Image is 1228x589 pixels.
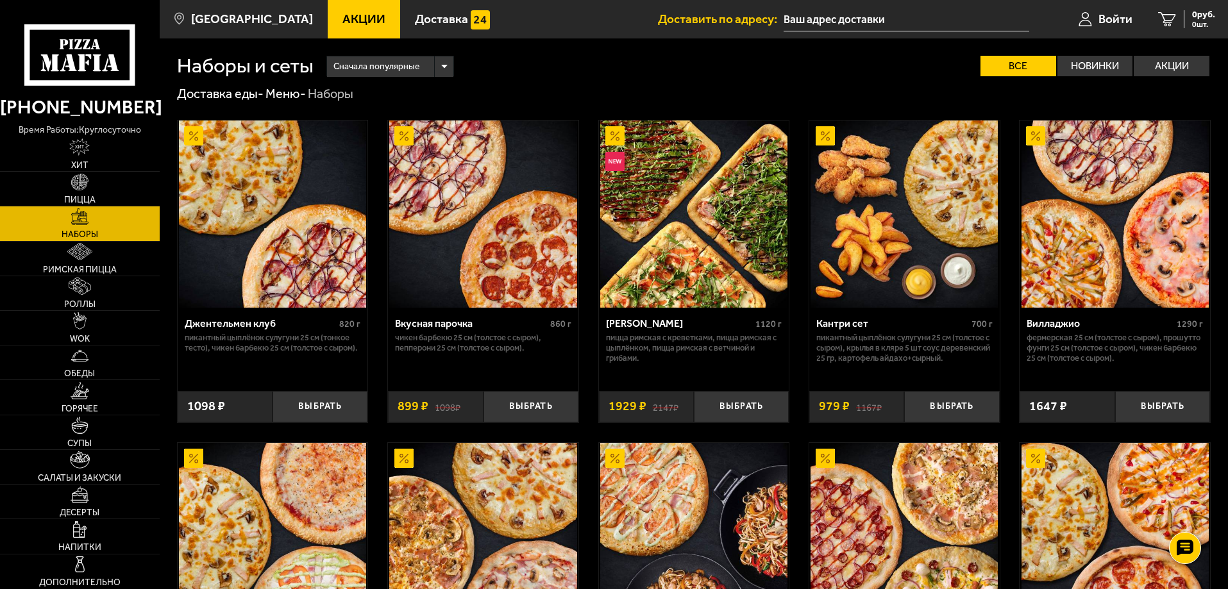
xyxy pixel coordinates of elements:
[308,86,353,103] div: Наборы
[179,120,366,308] img: Джентельмен клуб
[1026,126,1045,145] img: Акционный
[1057,56,1133,76] label: Новинки
[904,391,999,422] button: Выбрать
[388,120,578,308] a: АкционныйВкусная парочка
[809,120,1000,308] a: АкционныйКантри сет
[599,120,789,308] a: АкционныйНовинкаМама Миа
[471,10,490,29] img: 15daf4d41897b9f0e9f617042186c801.svg
[38,474,121,483] span: Салаты и закуски
[605,126,625,145] img: Акционный
[64,369,95,378] span: Обеды
[185,333,361,353] p: Пикантный цыплёнок сулугуни 25 см (тонкое тесто), Чикен Барбекю 25 см (толстое с сыром).
[819,400,850,413] span: 979 ₽
[177,86,264,101] a: Доставка еды-
[1098,13,1132,25] span: Войти
[395,317,547,329] div: Вкусная парочка
[70,335,90,344] span: WOK
[550,319,571,329] span: 860 г
[58,543,101,552] span: Напитки
[484,391,578,422] button: Выбрать
[1022,120,1209,308] img: Вилладжио
[605,152,625,171] img: Новинка
[333,54,419,79] span: Сначала популярные
[1134,56,1209,76] label: Акции
[816,449,835,468] img: Акционный
[187,400,225,413] span: 1098 ₽
[811,120,998,308] img: Кантри сет
[1115,391,1210,422] button: Выбрать
[658,13,784,25] span: Доставить по адресу:
[184,449,203,468] img: Акционный
[342,13,385,25] span: Акции
[177,56,314,76] h1: Наборы и сеты
[191,13,313,25] span: [GEOGRAPHIC_DATA]
[178,120,368,308] a: АкционныйДжентельмен клуб
[415,13,468,25] span: Доставка
[971,319,993,329] span: 700 г
[64,300,96,309] span: Роллы
[394,126,414,145] img: Акционный
[1192,21,1215,28] span: 0 шт.
[600,120,787,308] img: Мама Миа
[67,439,92,448] span: Супы
[653,400,678,413] s: 2147 ₽
[62,230,98,239] span: Наборы
[273,391,367,422] button: Выбрать
[1027,333,1203,363] p: Фермерская 25 см (толстое с сыром), Прошутто Фунги 25 см (толстое с сыром), Чикен Барбекю 25 см (...
[389,120,576,308] img: Вкусная парочка
[606,317,753,329] div: [PERSON_NAME]
[784,8,1029,31] input: Ваш адрес доставки
[265,86,306,101] a: Меню-
[395,333,571,353] p: Чикен Барбекю 25 см (толстое с сыром), Пепперони 25 см (толстое с сыром).
[64,195,96,204] span: Пицца
[816,126,835,145] img: Акционный
[816,333,993,363] p: Пикантный цыплёнок сулугуни 25 см (толстое с сыром), крылья в кляре 5 шт соус деревенский 25 гр, ...
[1026,449,1045,468] img: Акционный
[694,391,789,422] button: Выбрать
[1027,317,1173,329] div: Вилладжио
[339,319,360,329] span: 820 г
[184,126,203,145] img: Акционный
[1192,10,1215,19] span: 0 руб.
[39,578,121,587] span: Дополнительно
[394,449,414,468] img: Акционный
[755,319,782,329] span: 1120 г
[185,317,337,329] div: Джентельмен клуб
[609,400,646,413] span: 1929 ₽
[1177,319,1203,329] span: 1290 г
[43,265,117,274] span: Римская пицца
[62,404,98,413] span: Горячее
[435,400,460,413] s: 1098 ₽
[1029,400,1067,413] span: 1647 ₽
[398,400,428,413] span: 899 ₽
[1020,120,1210,308] a: АкционныйВилладжио
[71,161,88,170] span: Хит
[60,508,99,517] span: Десерты
[605,449,625,468] img: Акционный
[856,400,882,413] s: 1167 ₽
[816,317,968,329] div: Кантри сет
[606,333,782,363] p: Пицца Римская с креветками, Пицца Римская с цыплёнком, Пицца Римская с ветчиной и грибами.
[980,56,1056,76] label: Все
